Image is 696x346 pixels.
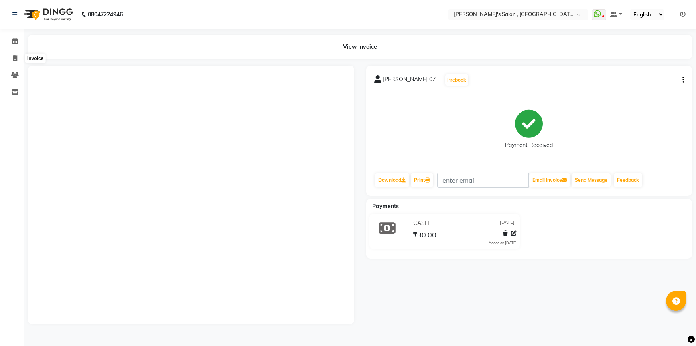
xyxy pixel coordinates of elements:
[614,173,642,187] a: Feedback
[529,173,570,187] button: Email Invoice
[372,203,399,210] span: Payments
[489,240,517,246] div: Added on [DATE]
[383,75,436,86] span: [PERSON_NAME] 07
[662,314,688,338] iframe: chat widget
[88,3,123,26] b: 08047224946
[411,173,433,187] a: Print
[437,173,529,188] input: enter email
[413,219,429,227] span: CASH
[505,141,553,149] div: Payment Received
[572,173,611,187] button: Send Message
[500,219,515,227] span: [DATE]
[20,3,75,26] img: logo
[375,173,409,187] a: Download
[445,74,468,86] button: Prebook
[28,35,692,59] div: View Invoice
[413,230,436,241] span: ₹90.00
[25,54,45,63] div: Invoice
